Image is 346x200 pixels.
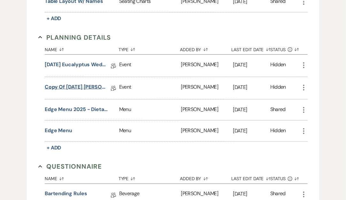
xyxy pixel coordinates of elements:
[233,106,270,114] p: [DATE]
[45,172,119,184] button: Name
[45,83,109,93] a: Copy of [DATE] [PERSON_NAME] - Eucalyptus Wedding Details
[45,127,72,134] button: Edge Menu
[45,106,109,113] button: Edge Menu 2025 - Dietary Notations
[232,172,271,184] button: Last Edit Date
[38,162,102,172] button: Questionnaire
[270,61,286,71] div: Hidden
[119,121,181,141] div: Menu
[270,190,286,200] div: Shared
[271,42,300,54] button: Status
[45,42,119,54] button: Name
[270,127,286,135] div: Hidden
[47,15,61,22] span: + Add
[45,14,63,23] button: + Add
[233,127,270,135] p: [DATE]
[233,83,270,92] p: [DATE]
[271,172,300,184] button: Status
[119,100,181,120] div: Menu
[119,42,180,54] button: Type
[45,143,63,152] button: + Add
[181,55,233,77] div: [PERSON_NAME]
[45,190,87,200] a: Bartending Rules
[181,100,233,120] div: [PERSON_NAME]
[47,144,61,151] span: + Add
[45,61,109,71] a: [DATE] Eucalyptus Wedding Details
[119,77,181,99] div: Event
[271,47,286,52] span: Status
[180,172,232,184] button: Added By
[270,83,286,93] div: Hidden
[38,33,111,42] button: Planning Details
[271,177,286,181] span: Status
[232,42,271,54] button: Last Edit Date
[233,190,270,198] p: [DATE]
[119,172,180,184] button: Type
[119,55,181,77] div: Event
[233,61,270,69] p: [DATE]
[270,106,286,114] div: Shared
[180,42,232,54] button: Added By
[181,121,233,141] div: [PERSON_NAME]
[181,77,233,99] div: [PERSON_NAME]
